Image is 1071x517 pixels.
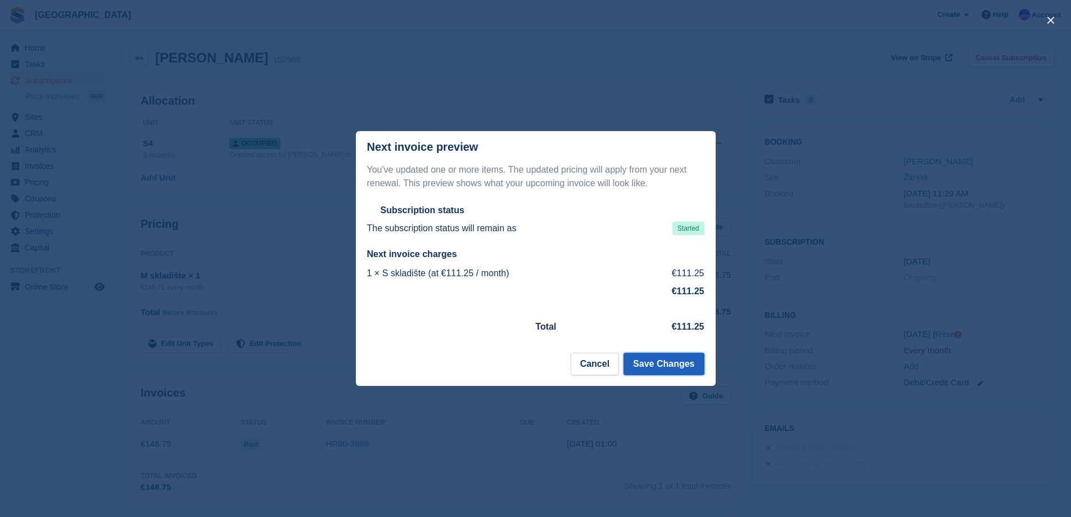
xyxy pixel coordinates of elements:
strong: €111.25 [672,286,704,296]
h2: Next invoice charges [367,249,704,260]
p: You've updated one or more items. The updated pricing will apply from your next renewal. This pre... [367,163,704,190]
p: The subscription status will remain as [367,222,517,235]
strong: €111.25 [672,322,704,331]
h2: Subscription status [381,205,464,216]
strong: Total [536,322,557,331]
span: Started [672,222,704,235]
button: Save Changes [623,353,704,375]
p: Next invoice preview [367,141,478,154]
button: Cancel [571,353,619,375]
td: 1 × S skladište (at €111.25 / month) [367,264,641,282]
button: close [1042,11,1060,29]
td: €111.25 [641,264,704,282]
